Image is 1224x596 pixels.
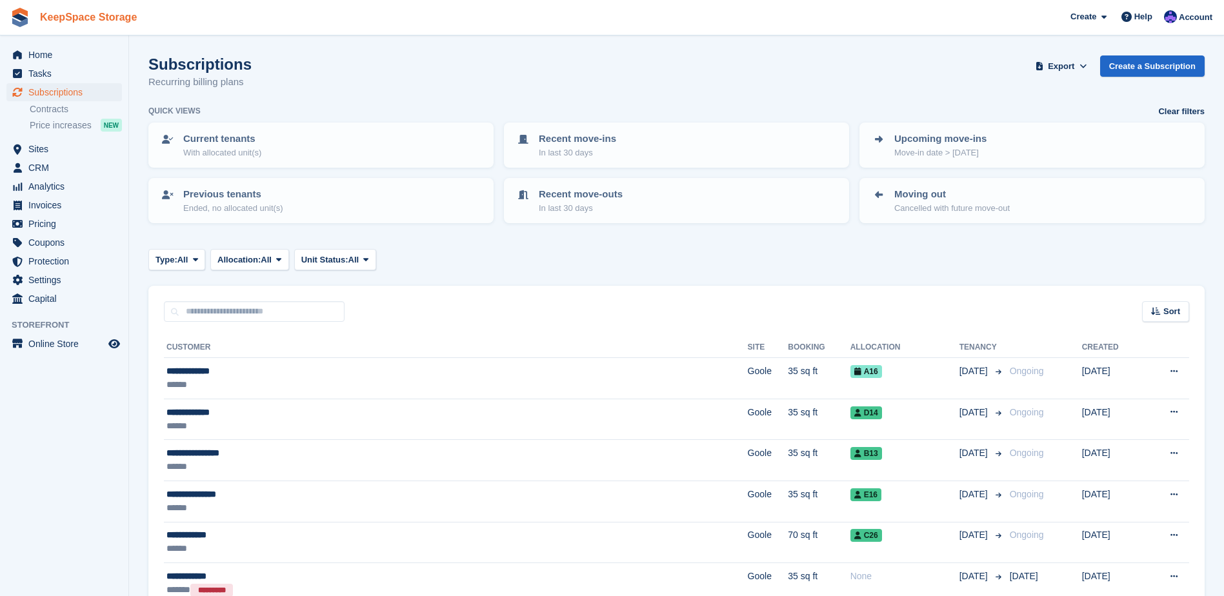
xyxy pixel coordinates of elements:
[539,132,616,146] p: Recent move-ins
[28,252,106,270] span: Protection
[150,179,492,222] a: Previous tenants Ended, no allocated unit(s)
[959,364,990,378] span: [DATE]
[959,488,990,501] span: [DATE]
[748,481,788,522] td: Goole
[28,83,106,101] span: Subscriptions
[1010,448,1044,458] span: Ongoing
[1010,366,1044,376] span: Ongoing
[748,358,788,399] td: Goole
[539,146,616,159] p: In last 30 days
[748,337,788,358] th: Site
[788,358,850,399] td: 35 sq ft
[959,406,990,419] span: [DATE]
[217,253,261,266] span: Allocation:
[294,249,376,270] button: Unit Status: All
[30,118,122,132] a: Price increases NEW
[1082,481,1144,522] td: [DATE]
[1010,407,1044,417] span: Ongoing
[1082,358,1144,399] td: [DATE]
[28,46,106,64] span: Home
[1033,55,1090,77] button: Export
[106,336,122,352] a: Preview store
[894,132,987,146] p: Upcoming move-ins
[261,253,272,266] span: All
[12,319,128,332] span: Storefront
[28,140,106,158] span: Sites
[150,124,492,166] a: Current tenants With allocated unit(s)
[6,177,122,195] a: menu
[6,46,122,64] a: menu
[1010,530,1044,540] span: Ongoing
[210,249,289,270] button: Allocation: All
[1082,337,1144,358] th: Created
[6,65,122,83] a: menu
[1070,10,1096,23] span: Create
[788,481,850,522] td: 35 sq ft
[850,337,959,358] th: Allocation
[959,528,990,542] span: [DATE]
[6,252,122,270] a: menu
[10,8,30,27] img: stora-icon-8386f47178a22dfd0bd8f6a31ec36ba5ce8667c1dd55bd0f319d3a0aa187defe.svg
[1134,10,1152,23] span: Help
[156,253,177,266] span: Type:
[505,124,848,166] a: Recent move-ins In last 30 days
[101,119,122,132] div: NEW
[1082,440,1144,481] td: [DATE]
[850,529,882,542] span: C26
[1010,571,1038,581] span: [DATE]
[894,202,1010,215] p: Cancelled with future move-out
[850,488,881,501] span: E16
[28,215,106,233] span: Pricing
[1100,55,1205,77] a: Create a Subscription
[788,337,850,358] th: Booking
[183,132,261,146] p: Current tenants
[28,159,106,177] span: CRM
[788,522,850,563] td: 70 sq ft
[850,570,959,583] div: None
[183,146,261,159] p: With allocated unit(s)
[1158,105,1205,118] a: Clear filters
[539,187,623,202] p: Recent move-outs
[30,119,92,132] span: Price increases
[850,447,882,460] span: B13
[6,271,122,289] a: menu
[348,253,359,266] span: All
[148,105,201,117] h6: Quick views
[539,202,623,215] p: In last 30 days
[894,187,1010,202] p: Moving out
[6,290,122,308] a: menu
[959,446,990,460] span: [DATE]
[748,440,788,481] td: Goole
[183,187,283,202] p: Previous tenants
[30,103,122,115] a: Contracts
[861,179,1203,222] a: Moving out Cancelled with future move-out
[1010,489,1044,499] span: Ongoing
[148,55,252,73] h1: Subscriptions
[959,337,1005,358] th: Tenancy
[6,233,122,252] a: menu
[1164,10,1177,23] img: Chloe Clark
[6,335,122,353] a: menu
[28,335,106,353] span: Online Store
[861,124,1203,166] a: Upcoming move-ins Move-in date > [DATE]
[1082,522,1144,563] td: [DATE]
[788,440,850,481] td: 35 sq ft
[148,75,252,90] p: Recurring billing plans
[850,365,882,378] span: A16
[164,337,748,358] th: Customer
[6,196,122,214] a: menu
[505,179,848,222] a: Recent move-outs In last 30 days
[177,253,188,266] span: All
[148,249,205,270] button: Type: All
[28,290,106,308] span: Capital
[6,215,122,233] a: menu
[28,196,106,214] span: Invoices
[6,83,122,101] a: menu
[301,253,348,266] span: Unit Status:
[1048,60,1074,73] span: Export
[6,140,122,158] a: menu
[748,399,788,440] td: Goole
[1082,399,1144,440] td: [DATE]
[748,522,788,563] td: Goole
[1163,305,1180,318] span: Sort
